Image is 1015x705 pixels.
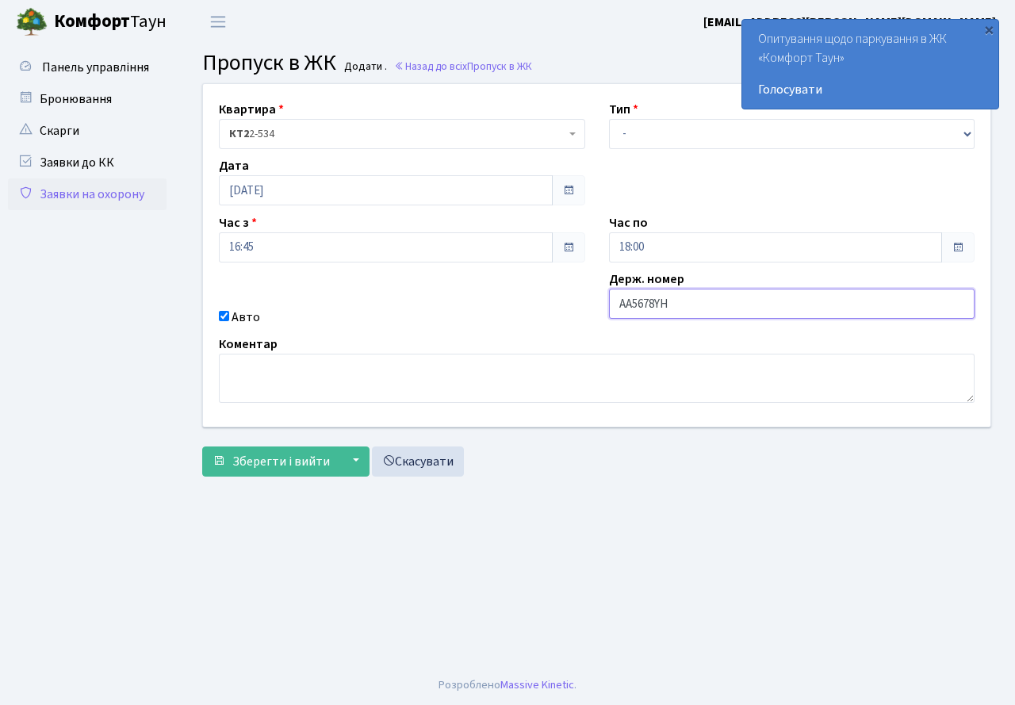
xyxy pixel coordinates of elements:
[219,335,278,354] label: Коментар
[8,52,167,83] a: Панель управління
[232,453,330,470] span: Зберегти і вийти
[54,9,130,34] b: Комфорт
[609,213,648,232] label: Час по
[219,119,585,149] span: <b>КТ2</b>&nbsp;&nbsp;&nbsp;2-534
[42,59,149,76] span: Панель управління
[742,20,998,109] div: Опитування щодо паркування в ЖК «Комфорт Таун»
[232,308,260,327] label: Авто
[703,13,996,31] b: [EMAIL_ADDRESS][PERSON_NAME][DOMAIN_NAME]
[8,147,167,178] a: Заявки до КК
[219,100,284,119] label: Квартира
[500,676,574,693] a: Massive Kinetic
[229,126,249,142] b: КТ2
[8,115,167,147] a: Скарги
[16,6,48,38] img: logo.png
[609,100,638,119] label: Тип
[439,676,576,694] div: Розроблено .
[219,213,257,232] label: Час з
[609,270,684,289] label: Держ. номер
[981,21,997,37] div: ×
[202,446,340,477] button: Зберегти і вийти
[229,126,565,142] span: <b>КТ2</b>&nbsp;&nbsp;&nbsp;2-534
[758,80,982,99] a: Голосувати
[8,178,167,210] a: Заявки на охорону
[341,60,387,74] small: Додати .
[609,289,975,319] input: AA0001AA
[198,9,238,35] button: Переключити навігацію
[219,156,249,175] label: Дата
[394,59,532,74] a: Назад до всіхПропуск в ЖК
[467,59,532,74] span: Пропуск в ЖК
[8,83,167,115] a: Бронювання
[54,9,167,36] span: Таун
[372,446,464,477] a: Скасувати
[202,47,336,79] span: Пропуск в ЖК
[703,13,996,32] a: [EMAIL_ADDRESS][PERSON_NAME][DOMAIN_NAME]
